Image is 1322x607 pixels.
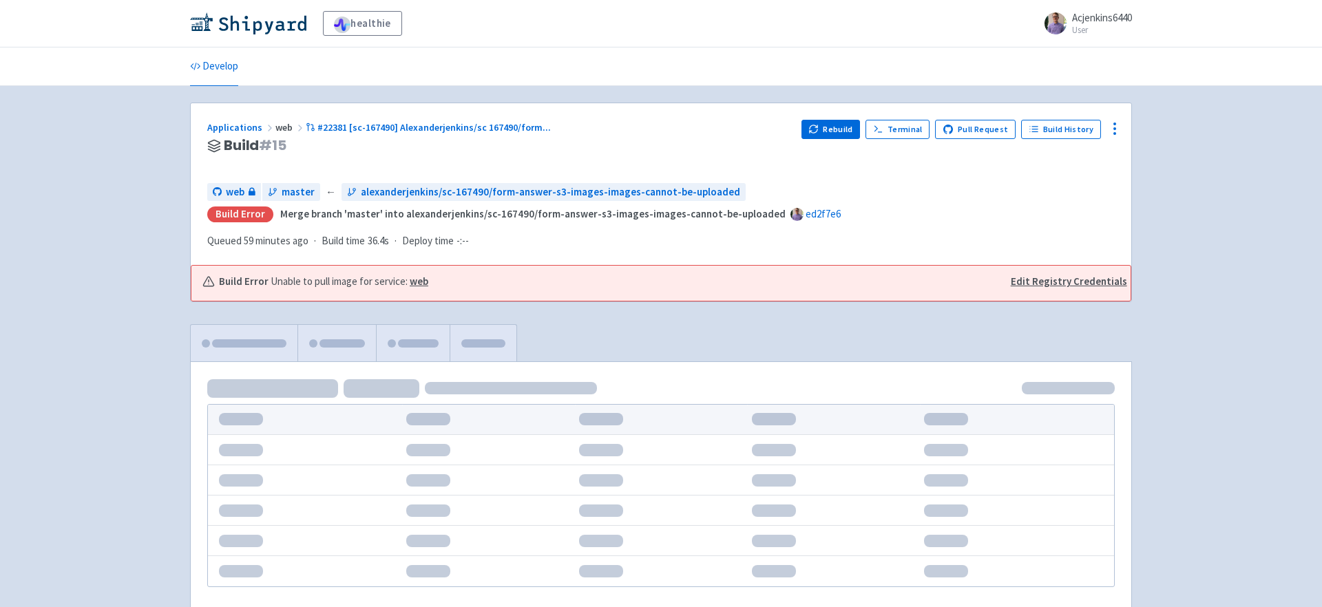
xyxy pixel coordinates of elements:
div: Build Error [207,206,273,222]
span: Queued [207,234,308,247]
a: Pull Request [935,120,1016,139]
b: Build Error [219,274,269,290]
a: Develop [190,47,238,86]
span: ← [326,184,336,200]
time: 59 minutes ago [244,234,308,247]
strong: Merge branch 'master' into alexanderjenkins/sc-167490/form-answer-s3-images-images-cannot-be-uplo... [280,207,786,220]
span: web [226,184,244,200]
a: web [410,275,428,288]
span: -:-- [457,233,469,249]
span: # 15 [259,136,286,155]
span: Build time [322,233,365,249]
a: master [262,183,320,202]
span: master [282,184,315,200]
span: Deploy time [402,233,454,249]
small: User [1072,25,1132,34]
button: Rebuild [801,120,861,139]
a: ed2f7e6 [806,207,841,220]
a: #22381 [sc-167490] Alexanderjenkins/sc 167490/form... [306,121,553,134]
span: Acjenkins6440 [1072,11,1132,24]
a: web [207,183,261,202]
span: alexanderjenkins/sc-167490/form-answer-s3-images-images-cannot-be-uploaded [361,184,740,200]
a: alexanderjenkins/sc-167490/form-answer-s3-images-images-cannot-be-uploaded [342,183,746,202]
div: · · [207,233,477,249]
span: Unable to pull image for service: [271,274,428,290]
span: Build [224,138,286,153]
a: healthie [323,11,402,36]
img: Shipyard logo [190,12,306,34]
a: Applications [207,121,275,134]
span: #22381 [sc-167490] Alexanderjenkins/sc 167490/form ... [317,121,551,134]
a: Edit Registry Credentials [1011,274,1127,290]
span: web [275,121,306,134]
a: Acjenkins6440 User [1036,12,1132,34]
a: Terminal [865,120,930,139]
a: Build History [1021,120,1101,139]
span: 36.4s [368,233,389,249]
